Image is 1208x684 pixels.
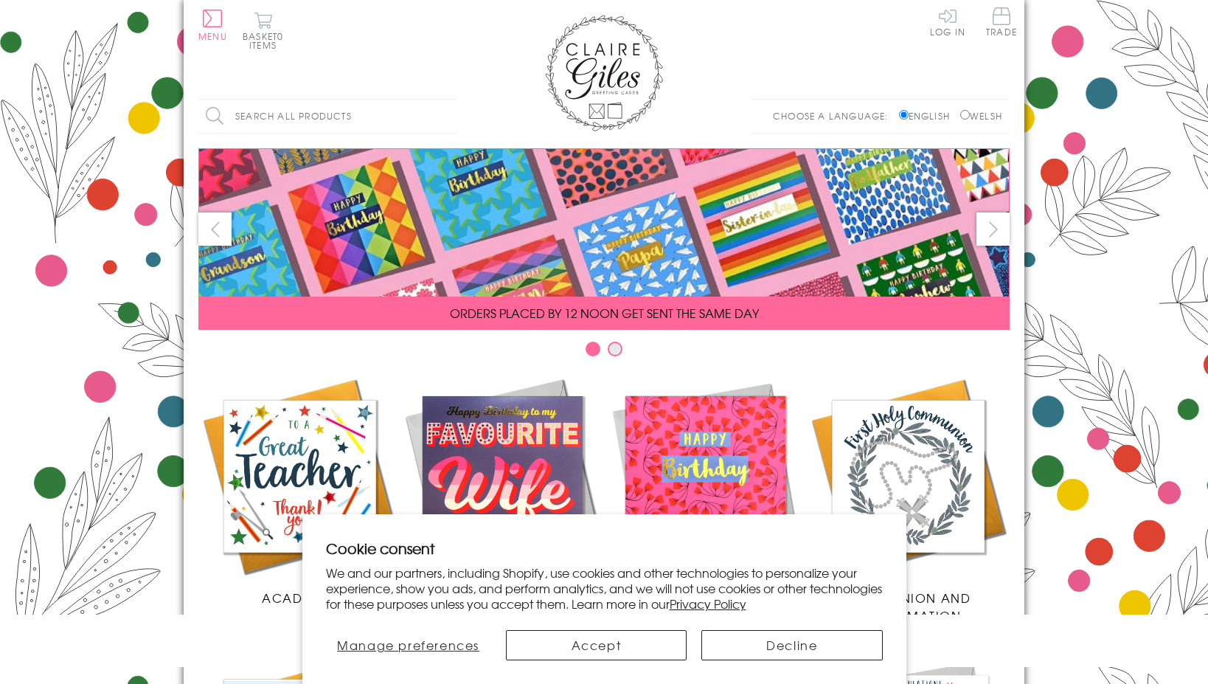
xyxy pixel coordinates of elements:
span: Academic [262,589,338,607]
span: Manage preferences [337,636,479,654]
button: Basket0 items [243,12,283,49]
button: Menu [198,10,227,41]
input: Search all products [198,100,457,133]
button: Accept [506,630,687,660]
button: Carousel Page 2 [608,342,622,356]
label: Welsh [960,109,1002,122]
p: Choose a language: [773,109,896,122]
span: Menu [198,30,227,43]
a: Academic [198,375,401,607]
button: Decline [701,630,882,660]
a: Communion and Confirmation [807,375,1010,624]
span: Trade [986,7,1017,36]
a: Trade [986,7,1017,39]
a: Log In [930,7,965,36]
img: Claire Giles Greetings Cards [545,15,663,131]
label: English [899,109,957,122]
input: Welsh [960,110,970,120]
a: Birthdays [604,375,807,607]
div: Carousel Pagination [198,341,1010,364]
p: We and our partners, including Shopify, use cookies and other technologies to personalize your ex... [326,565,883,611]
span: Communion and Confirmation [846,589,971,624]
input: English [899,110,909,120]
button: prev [198,213,232,246]
h2: Cookie consent [326,538,883,559]
span: ORDERS PLACED BY 12 NOON GET SENT THE SAME DAY [450,304,759,322]
input: Search [442,100,457,133]
button: Manage preferences [325,630,490,660]
button: Carousel Page 1 (Current Slide) [586,342,600,356]
button: next [976,213,1010,246]
span: 0 items [249,30,283,52]
a: Privacy Policy [670,595,746,612]
a: New Releases [401,375,604,607]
